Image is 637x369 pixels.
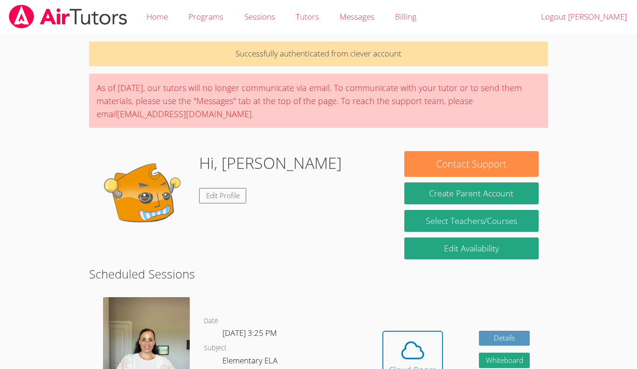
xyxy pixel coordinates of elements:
[89,265,548,283] h2: Scheduled Sessions
[222,327,277,338] span: [DATE] 3:25 PM
[98,151,192,244] img: default.png
[199,151,342,175] h1: Hi, [PERSON_NAME]
[199,188,247,203] a: Edit Profile
[479,353,530,368] button: Whiteboard
[404,182,539,204] button: Create Parent Account
[204,342,227,354] dt: Subject
[89,42,548,66] p: Successfully authenticated from clever account
[204,315,218,327] dt: Date
[339,11,374,22] span: Messages
[8,5,128,28] img: airtutors_banner-c4298cdbf04f3fff15de1276eac7730deb9818008684d7c2e4769d2f7ddbe033.png
[404,151,539,177] button: Contact Support
[404,210,539,232] a: Select Teachers/Courses
[479,331,530,346] a: Details
[404,237,539,259] a: Edit Availability
[89,74,548,128] div: As of [DATE], our tutors will no longer communicate via email. To communicate with your tutor or ...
